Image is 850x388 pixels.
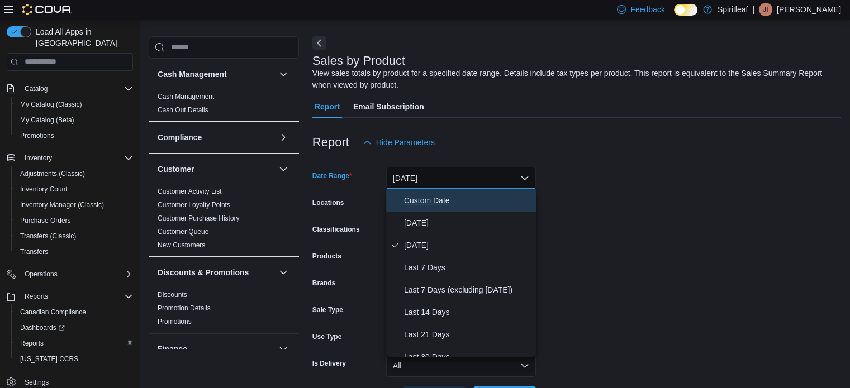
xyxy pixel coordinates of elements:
span: Cash Management [158,92,214,101]
span: Canadian Compliance [20,308,86,317]
span: Promotions [20,131,54,140]
label: Use Type [312,332,341,341]
span: Adjustments (Classic) [16,167,133,180]
button: Operations [2,266,137,282]
button: Purchase Orders [11,213,137,228]
span: Reports [16,337,133,350]
span: Transfers (Classic) [16,229,133,243]
button: Compliance [158,132,274,143]
div: Jailee I [759,3,772,16]
a: Customer Activity List [158,188,222,195]
span: Promotions [158,317,192,326]
a: Reports [16,337,48,350]
span: [DATE] [404,216,531,229]
span: Custom Date [404,194,531,207]
span: Email Subscription [353,95,424,118]
span: Inventory [20,151,133,165]
p: Spiritleaf [718,3,748,16]
img: Cova [22,4,72,15]
span: My Catalog (Classic) [20,100,82,109]
button: [US_STATE] CCRS [11,351,137,367]
a: Adjustments (Classic) [16,167,89,180]
span: Inventory Count [16,183,133,196]
span: Last 14 Days [404,305,531,319]
span: Customer Activity List [158,187,222,196]
div: Discounts & Promotions [149,288,299,333]
span: Last 7 Days [404,261,531,274]
button: Reports [11,336,137,351]
h3: Report [312,136,349,149]
input: Dark Mode [674,4,697,16]
a: Discounts [158,291,187,299]
a: Inventory Manager (Classic) [16,198,108,212]
span: Washington CCRS [16,352,133,366]
a: Dashboards [11,320,137,336]
button: Operations [20,267,62,281]
span: Customer Loyalty Points [158,200,230,209]
span: Inventory Count [20,185,68,194]
a: Cash Management [158,93,214,100]
a: Customer Queue [158,228,208,236]
button: Inventory Count [11,181,137,197]
button: Inventory Manager (Classic) [11,197,137,213]
span: My Catalog (Classic) [16,98,133,111]
p: [PERSON_NAME] [777,3,841,16]
span: New Customers [158,241,205,250]
label: Locations [312,198,344,207]
button: All [386,355,536,377]
span: My Catalog (Beta) [16,113,133,127]
a: Customer Purchase History [158,214,240,222]
span: Reports [25,292,48,301]
a: Cash Out Details [158,106,208,114]
label: Brands [312,279,335,288]
span: Transfers [20,247,48,256]
label: Classifications [312,225,360,234]
span: Inventory [25,154,52,162]
div: View sales totals by product for a specified date range. Details include tax types per product. T... [312,68,835,91]
span: Operations [20,267,133,281]
button: My Catalog (Classic) [11,97,137,112]
span: Operations [25,270,58,279]
button: Adjustments (Classic) [11,166,137,181]
a: Transfers [16,245,53,258]
button: Inventory [20,151,56,165]
h3: Compliance [158,132,202,143]
button: Canadian Compliance [11,304,137,320]
button: Discounts & Promotions [158,267,274,278]
span: Load All Apps in [GEOGRAPHIC_DATA] [31,26,133,49]
button: Promotions [11,128,137,143]
h3: Customer [158,164,194,175]
h3: Discounts & Promotions [158,267,249,278]
span: Settings [25,378,49,387]
a: Transfers (Classic) [16,229,80,243]
a: New Customers [158,241,205,249]
a: My Catalog (Beta) [16,113,79,127]
span: [DATE] [404,238,531,252]
span: Catalog [25,84,48,93]
span: Promotion Details [158,304,211,313]
button: Catalog [20,82,52,95]
button: Customer [158,164,274,175]
span: Canadian Compliance [16,305,133,319]
span: Purchase Orders [16,214,133,227]
a: Dashboards [16,321,69,334]
label: Sale Type [312,305,343,314]
a: Promotion Details [158,304,211,312]
span: Inventory Manager (Classic) [16,198,133,212]
span: Customer Queue [158,227,208,236]
button: [DATE] [386,167,536,189]
span: [US_STATE] CCRS [20,355,78,363]
span: Inventory Manager (Classic) [20,200,104,209]
button: Finance [277,342,290,356]
span: Adjustments (Classic) [20,169,85,178]
span: Hide Parameters [376,137,435,148]
label: Date Range [312,171,352,180]
span: Last 30 Days [404,350,531,363]
a: Canadian Compliance [16,305,91,319]
p: | [752,3,754,16]
span: Catalog [20,82,133,95]
span: Dashboards [16,321,133,334]
label: Products [312,252,341,261]
span: Transfers (Classic) [20,232,76,241]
